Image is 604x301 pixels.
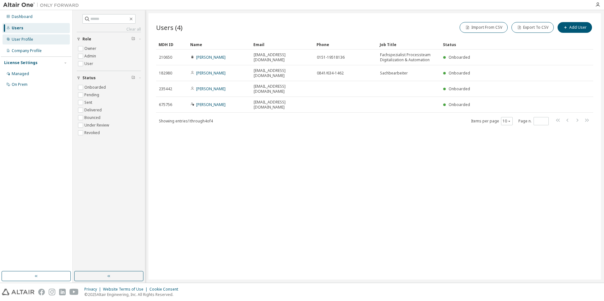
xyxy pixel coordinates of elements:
[84,91,100,99] label: Pending
[159,55,172,60] span: 210650
[253,39,311,50] div: Email
[254,68,311,78] span: [EMAIL_ADDRESS][DOMAIN_NAME]
[159,102,172,107] span: 675756
[84,292,182,297] p: © 2025 Altair Engineering, Inc. All Rights Reserved.
[77,27,141,32] a: Clear all
[196,70,226,76] a: [PERSON_NAME]
[460,22,508,33] button: Import From CSV
[511,22,554,33] button: Export To CSV
[196,86,226,91] a: [PERSON_NAME]
[159,71,172,76] span: 182980
[84,60,94,68] label: User
[84,45,98,52] label: Owner
[84,129,101,137] label: Revoked
[82,75,96,80] span: Status
[103,287,149,292] div: Website Terms of Use
[2,289,34,295] img: altair_logo.svg
[317,39,375,50] div: Phone
[12,82,27,87] div: On Prem
[38,289,45,295] img: facebook.svg
[12,14,33,19] div: Dashboard
[317,71,344,76] span: 0841/634-1462
[84,99,94,106] label: Sent
[196,55,226,60] a: [PERSON_NAME]
[503,119,511,124] button: 10
[449,86,470,91] span: Onboarded
[380,52,438,62] span: Fachspezialist Processteam Digitalization & Automation
[254,52,311,62] span: [EMAIL_ADDRESS][DOMAIN_NAME]
[49,289,55,295] img: instagram.svg
[59,289,66,295] img: linkedin.svg
[84,287,103,292] div: Privacy
[156,23,183,32] span: Users (4)
[131,75,135,80] span: Clear filter
[84,52,97,60] label: Admin
[131,37,135,42] span: Clear filter
[558,22,592,33] button: Add User
[77,71,141,85] button: Status
[4,60,38,65] div: License Settings
[196,102,226,107] a: [PERSON_NAME]
[12,71,29,76] div: Managed
[84,121,110,129] label: Under Review
[449,102,470,107] span: Onboarded
[380,39,438,50] div: Job Title
[471,117,513,125] span: Items per page
[159,39,185,50] div: MDH ID
[84,114,102,121] label: Bounced
[380,71,408,76] span: Sachbearbeiter
[69,289,79,295] img: youtube.svg
[254,100,311,110] span: [EMAIL_ADDRESS][DOMAIN_NAME]
[12,37,33,42] div: User Profile
[12,48,42,53] div: Company Profile
[443,39,560,50] div: Status
[159,86,172,91] span: 235442
[190,39,248,50] div: Name
[84,84,107,91] label: Onboarded
[159,118,213,124] span: Showing entries 1 through 4 of 4
[77,32,141,46] button: Role
[12,26,23,31] div: Users
[3,2,82,8] img: Altair One
[317,55,345,60] span: 0151-19518136
[149,287,182,292] div: Cookie Consent
[518,117,549,125] span: Page n.
[84,106,103,114] label: Delivered
[449,70,470,76] span: Onboarded
[82,37,91,42] span: Role
[449,55,470,60] span: Onboarded
[254,84,311,94] span: [EMAIL_ADDRESS][DOMAIN_NAME]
